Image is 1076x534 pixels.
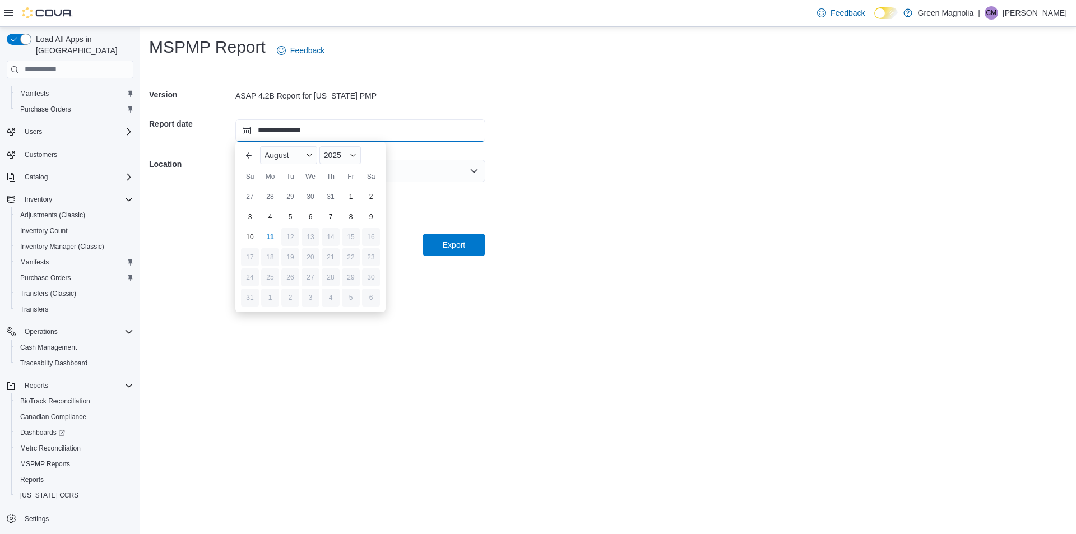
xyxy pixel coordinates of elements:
input: Dark Mode [874,7,898,19]
span: Settings [25,514,49,523]
h1: MSPMP Report [149,36,266,58]
button: BioTrack Reconciliation [11,393,138,409]
span: Metrc Reconciliation [16,442,133,455]
span: Cash Management [20,343,77,352]
span: Catalog [20,170,133,184]
button: Metrc Reconciliation [11,440,138,456]
span: Canadian Compliance [20,412,86,421]
input: Press the down key to enter a popover containing a calendar. Press the escape key to close the po... [235,119,485,142]
img: Cova [22,7,73,18]
button: Purchase Orders [11,101,138,117]
a: Adjustments (Classic) [16,208,90,222]
span: Manifests [16,87,133,100]
span: Purchase Orders [16,103,133,116]
span: Feedback [290,45,324,56]
a: MSPMP Reports [16,457,75,471]
div: day-20 [302,248,319,266]
a: BioTrack Reconciliation [16,394,95,408]
div: Su [241,168,259,185]
button: Operations [2,324,138,340]
a: Dashboards [11,425,138,440]
div: day-5 [342,289,360,307]
h5: Location [149,153,233,175]
a: Customers [20,148,62,161]
a: Inventory Count [16,224,72,238]
span: Inventory [25,195,52,204]
span: [US_STATE] CCRS [20,491,78,500]
a: Transfers (Classic) [16,287,81,300]
span: Transfers (Classic) [16,287,133,300]
a: Manifests [16,87,53,100]
div: day-6 [302,208,319,226]
span: MSPMP Reports [20,459,70,468]
div: day-8 [342,208,360,226]
div: day-21 [322,248,340,266]
p: Green Magnolia [918,6,974,20]
span: Dashboards [16,426,133,439]
div: day-7 [322,208,340,226]
button: Purchase Orders [11,270,138,286]
span: Inventory [20,193,133,206]
span: Export [443,239,465,250]
div: day-29 [281,188,299,206]
span: Transfers [16,303,133,316]
div: ASAP 4.2B Report for [US_STATE] PMP [235,90,485,101]
div: Carrie Murphy [985,6,998,20]
div: day-5 [281,208,299,226]
a: Purchase Orders [16,103,76,116]
span: Canadian Compliance [16,410,133,424]
span: Washington CCRS [16,489,133,502]
div: We [302,168,319,185]
button: Users [2,124,138,140]
a: Canadian Compliance [16,410,91,424]
div: August, 2025 [240,187,381,308]
div: Tu [281,168,299,185]
span: 2025 [324,151,341,160]
div: day-22 [342,248,360,266]
span: Cash Management [16,341,133,354]
button: Inventory [20,193,57,206]
div: day-13 [302,228,319,246]
div: day-28 [322,268,340,286]
span: Traceabilty Dashboard [16,356,133,370]
div: day-3 [302,289,319,307]
span: August [265,151,289,160]
a: Manifests [16,256,53,269]
span: Catalog [25,173,48,182]
button: Reports [11,472,138,487]
button: Inventory Manager (Classic) [11,239,138,254]
a: Settings [20,512,53,526]
span: Operations [25,327,58,336]
span: MSPMP Reports [16,457,133,471]
h5: Version [149,83,233,106]
span: Transfers [20,305,48,314]
div: day-10 [241,228,259,246]
span: Metrc Reconciliation [20,444,81,453]
span: Dark Mode [874,19,875,20]
a: Purchase Orders [16,271,76,285]
span: Purchase Orders [20,273,71,282]
div: day-25 [261,268,279,286]
div: day-1 [342,188,360,206]
a: Feedback [813,2,869,24]
div: day-18 [261,248,279,266]
span: Customers [25,150,57,159]
button: Reports [2,378,138,393]
div: day-15 [342,228,360,246]
span: BioTrack Reconciliation [20,397,90,406]
div: day-31 [241,289,259,307]
button: Customers [2,146,138,162]
span: Transfers (Classic) [20,289,76,298]
div: Mo [261,168,279,185]
span: Reports [16,473,133,486]
a: [US_STATE] CCRS [16,489,83,502]
div: day-6 [362,289,380,307]
a: Cash Management [16,341,81,354]
div: day-14 [322,228,340,246]
div: day-27 [241,188,259,206]
div: day-12 [281,228,299,246]
a: Traceabilty Dashboard [16,356,92,370]
button: Manifests [11,254,138,270]
button: Inventory Count [11,223,138,239]
button: Canadian Compliance [11,409,138,425]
